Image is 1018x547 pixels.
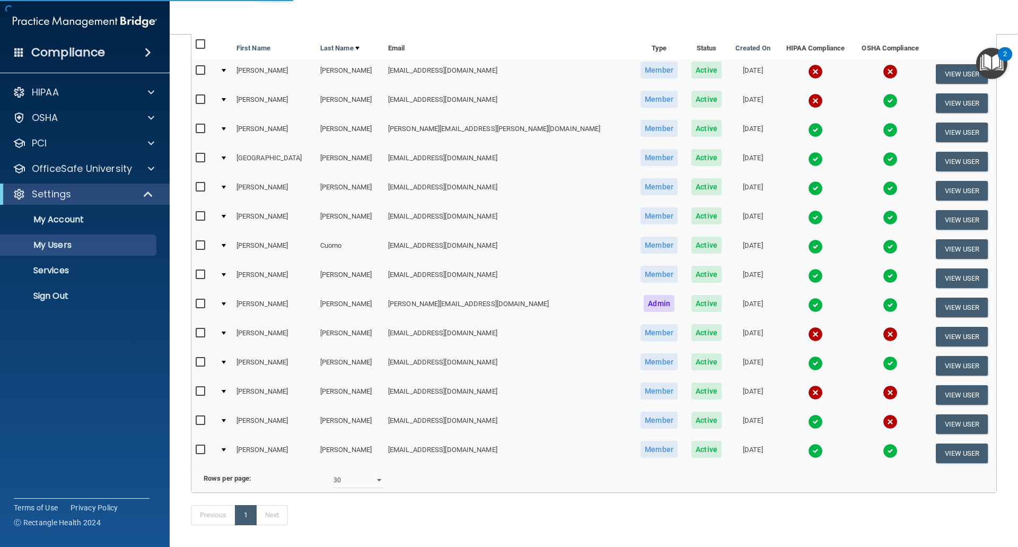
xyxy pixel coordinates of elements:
[236,42,270,55] a: First Name
[13,162,154,175] a: OfficeSafe University
[316,147,384,176] td: [PERSON_NAME]
[13,86,154,99] a: HIPAA
[232,264,316,293] td: [PERSON_NAME]
[32,137,47,150] p: PCI
[232,410,316,439] td: [PERSON_NAME]
[232,118,316,147] td: [PERSON_NAME]
[936,152,988,171] button: View User
[729,293,778,322] td: [DATE]
[640,266,678,283] span: Member
[808,414,823,429] img: tick.e7d51cea.svg
[808,93,823,108] img: cross.ca9f0e7f.svg
[316,176,384,205] td: [PERSON_NAME]
[936,210,988,230] button: View User
[936,327,988,346] button: View User
[640,441,678,458] span: Member
[232,176,316,205] td: [PERSON_NAME]
[191,505,235,525] a: Previous
[316,59,384,89] td: [PERSON_NAME]
[936,356,988,376] button: View User
[232,351,316,380] td: [PERSON_NAME]
[808,385,823,400] img: cross.ca9f0e7f.svg
[316,205,384,235] td: [PERSON_NAME]
[384,410,634,439] td: [EMAIL_ADDRESS][DOMAIN_NAME]
[808,356,823,371] img: tick.e7d51cea.svg
[316,410,384,439] td: [PERSON_NAME]
[316,322,384,351] td: [PERSON_NAME]
[640,383,678,400] span: Member
[883,268,898,283] img: tick.e7d51cea.svg
[14,517,101,528] span: Ⓒ Rectangle Health 2024
[936,123,988,142] button: View User
[384,439,634,467] td: [EMAIL_ADDRESS][DOMAIN_NAME]
[640,237,678,254] span: Member
[32,188,71,201] p: Settings
[32,162,132,175] p: OfficeSafe University
[936,385,988,405] button: View User
[232,147,316,176] td: [GEOGRAPHIC_DATA]
[235,505,257,525] a: 1
[384,59,634,89] td: [EMAIL_ADDRESS][DOMAIN_NAME]
[883,181,898,196] img: tick.e7d51cea.svg
[808,123,823,137] img: tick.e7d51cea.svg
[808,210,823,225] img: tick.e7d51cea.svg
[316,351,384,380] td: [PERSON_NAME]
[7,265,152,276] p: Services
[691,178,722,195] span: Active
[232,59,316,89] td: [PERSON_NAME]
[808,268,823,283] img: tick.e7d51cea.svg
[1003,54,1007,68] div: 2
[71,502,118,513] a: Privacy Policy
[691,266,722,283] span: Active
[256,505,288,525] a: Next
[232,380,316,410] td: [PERSON_NAME]
[691,441,722,458] span: Active
[7,214,152,225] p: My Account
[232,235,316,264] td: [PERSON_NAME]
[316,380,384,410] td: [PERSON_NAME]
[316,89,384,118] td: [PERSON_NAME]
[853,34,927,59] th: OSHA Compliance
[883,414,898,429] img: cross.ca9f0e7f.svg
[684,34,728,59] th: Status
[883,298,898,312] img: tick.e7d51cea.svg
[384,118,634,147] td: [PERSON_NAME][EMAIL_ADDRESS][PERSON_NAME][DOMAIN_NAME]
[936,64,988,84] button: View User
[691,353,722,370] span: Active
[691,62,722,79] span: Active
[883,239,898,254] img: tick.e7d51cea.svg
[640,207,678,224] span: Member
[976,48,1007,79] button: Open Resource Center, 2 new notifications
[232,205,316,235] td: [PERSON_NAME]
[936,298,988,317] button: View User
[729,147,778,176] td: [DATE]
[883,444,898,458] img: tick.e7d51cea.svg
[729,89,778,118] td: [DATE]
[936,414,988,434] button: View User
[936,268,988,288] button: View User
[13,188,154,201] a: Settings
[729,235,778,264] td: [DATE]
[729,176,778,205] td: [DATE]
[13,111,154,124] a: OSHA
[32,111,58,124] p: OSHA
[384,205,634,235] td: [EMAIL_ADDRESS][DOMAIN_NAME]
[384,176,634,205] td: [EMAIL_ADDRESS][DOMAIN_NAME]
[384,264,634,293] td: [EMAIL_ADDRESS][DOMAIN_NAME]
[320,42,359,55] a: Last Name
[936,444,988,463] button: View User
[204,474,251,482] b: Rows per page:
[729,380,778,410] td: [DATE]
[316,293,384,322] td: [PERSON_NAME]
[384,293,634,322] td: [PERSON_NAME][EMAIL_ADDRESS][DOMAIN_NAME]
[316,235,384,264] td: Cuomo
[883,356,898,371] img: tick.e7d51cea.svg
[808,152,823,167] img: tick.e7d51cea.svg
[883,152,898,167] img: tick.e7d51cea.svg
[232,293,316,322] td: [PERSON_NAME]
[883,64,898,79] img: cross.ca9f0e7f.svg
[14,502,58,513] a: Terms of Use
[384,235,634,264] td: [EMAIL_ADDRESS][DOMAIN_NAME]
[691,383,722,400] span: Active
[640,178,678,195] span: Member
